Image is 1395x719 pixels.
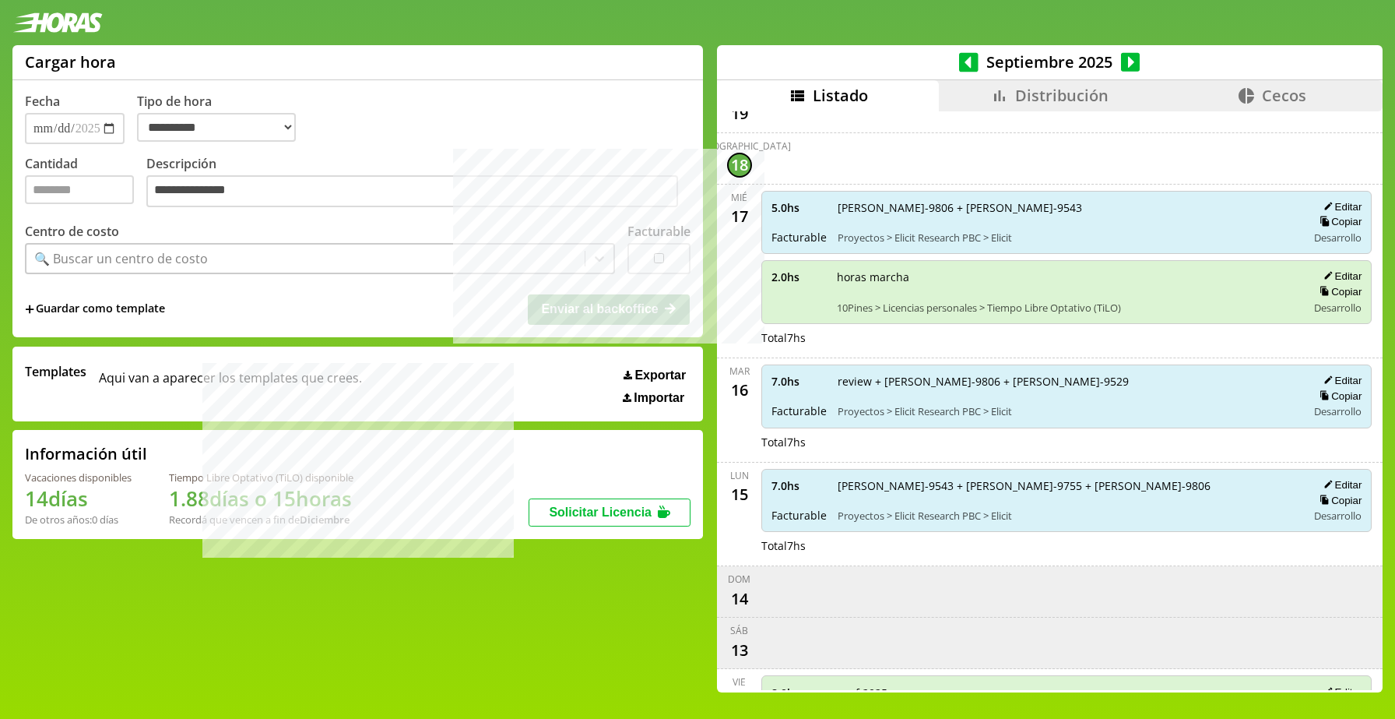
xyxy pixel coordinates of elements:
[169,485,353,513] h1: 1.88 días o 15 horas
[25,93,60,110] label: Fecha
[12,12,103,33] img: logotipo
[771,508,827,523] span: Facturable
[529,499,690,527] button: Solicitar Licencia
[1015,85,1109,106] span: Distribución
[137,113,296,142] select: Tipo de hora
[729,365,750,378] div: mar
[771,478,827,493] span: 7.0 hs
[771,686,826,700] span: 8.0 hs
[1314,509,1362,523] span: Desarrollo
[1314,231,1362,245] span: Desarrollo
[727,689,752,714] div: 12
[146,175,678,208] textarea: Descripción
[731,191,747,204] div: mié
[979,51,1121,72] span: Septiembre 2025
[837,301,1297,315] span: 10Pines > Licencias personales > Tiempo Libre Optativo (TiLO)
[25,363,86,380] span: Templates
[634,391,684,405] span: Importar
[1319,270,1362,283] button: Editar
[300,513,350,527] b: Diciembre
[1315,494,1362,507] button: Copiar
[730,469,749,482] div: lun
[838,509,1297,523] span: Proyectos > Elicit Research PBC > Elicit
[25,485,132,513] h1: 14 días
[25,155,146,212] label: Cantidad
[771,270,826,284] span: 2.0 hs
[1319,200,1362,213] button: Editar
[1315,215,1362,228] button: Copiar
[838,200,1297,215] span: [PERSON_NAME]-9806 + [PERSON_NAME]-9543
[727,482,752,507] div: 15
[146,155,690,212] label: Descripción
[25,51,116,72] h1: Cargar hora
[733,675,746,689] div: vie
[25,301,34,318] span: +
[771,200,827,215] span: 5.0 hs
[619,368,690,383] button: Exportar
[838,404,1297,418] span: Proyectos > Elicit Research PBC > Elicit
[1314,301,1362,315] span: Desarrollo
[25,471,132,485] div: Vacaciones disponibles
[838,374,1297,389] span: review + [PERSON_NAME]-9806 + [PERSON_NAME]-9529
[838,231,1297,245] span: Proyectos > Elicit Research PBC > Elicit
[25,301,165,318] span: +Guardar como template
[813,85,868,106] span: Listado
[761,435,1372,449] div: Total 7 hs
[1319,478,1362,492] button: Editar
[730,624,748,637] div: sáb
[727,101,752,126] div: 19
[99,363,362,405] span: Aqui van a aparecer los templates que crees.
[549,506,652,519] span: Solicitar Licencia
[771,404,827,418] span: Facturable
[727,153,752,178] div: 18
[771,374,827,389] span: 7.0 hs
[837,686,1297,700] span: conf 2025
[634,368,686,382] span: Exportar
[1262,85,1306,106] span: Cecos
[25,443,147,464] h2: Información útil
[717,111,1383,690] div: scrollable content
[34,250,208,267] div: 🔍 Buscar un centro de costo
[1319,374,1362,387] button: Editar
[1314,404,1362,418] span: Desarrollo
[169,513,353,527] div: Recordá que vencen a fin de
[25,175,134,204] input: Cantidad
[727,637,752,662] div: 13
[838,478,1297,493] span: [PERSON_NAME]-9543 + [PERSON_NAME]-9755 + [PERSON_NAME]-9806
[1315,285,1362,298] button: Copiar
[1315,389,1362,403] button: Copiar
[771,230,827,245] span: Facturable
[1319,686,1362,699] button: Editar
[25,513,132,527] div: De otros años: 0 días
[761,538,1372,553] div: Total 7 hs
[169,471,353,485] div: Tiempo Libre Optativo (TiLO) disponible
[137,93,308,144] label: Tipo de hora
[727,204,752,229] div: 17
[761,330,1372,345] div: Total 7 hs
[25,223,119,240] label: Centro de costo
[627,223,690,240] label: Facturable
[727,586,752,611] div: 14
[688,139,791,153] div: [DEMOGRAPHIC_DATA]
[728,573,750,586] div: dom
[837,270,1297,284] span: horas marcha
[727,378,752,403] div: 16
